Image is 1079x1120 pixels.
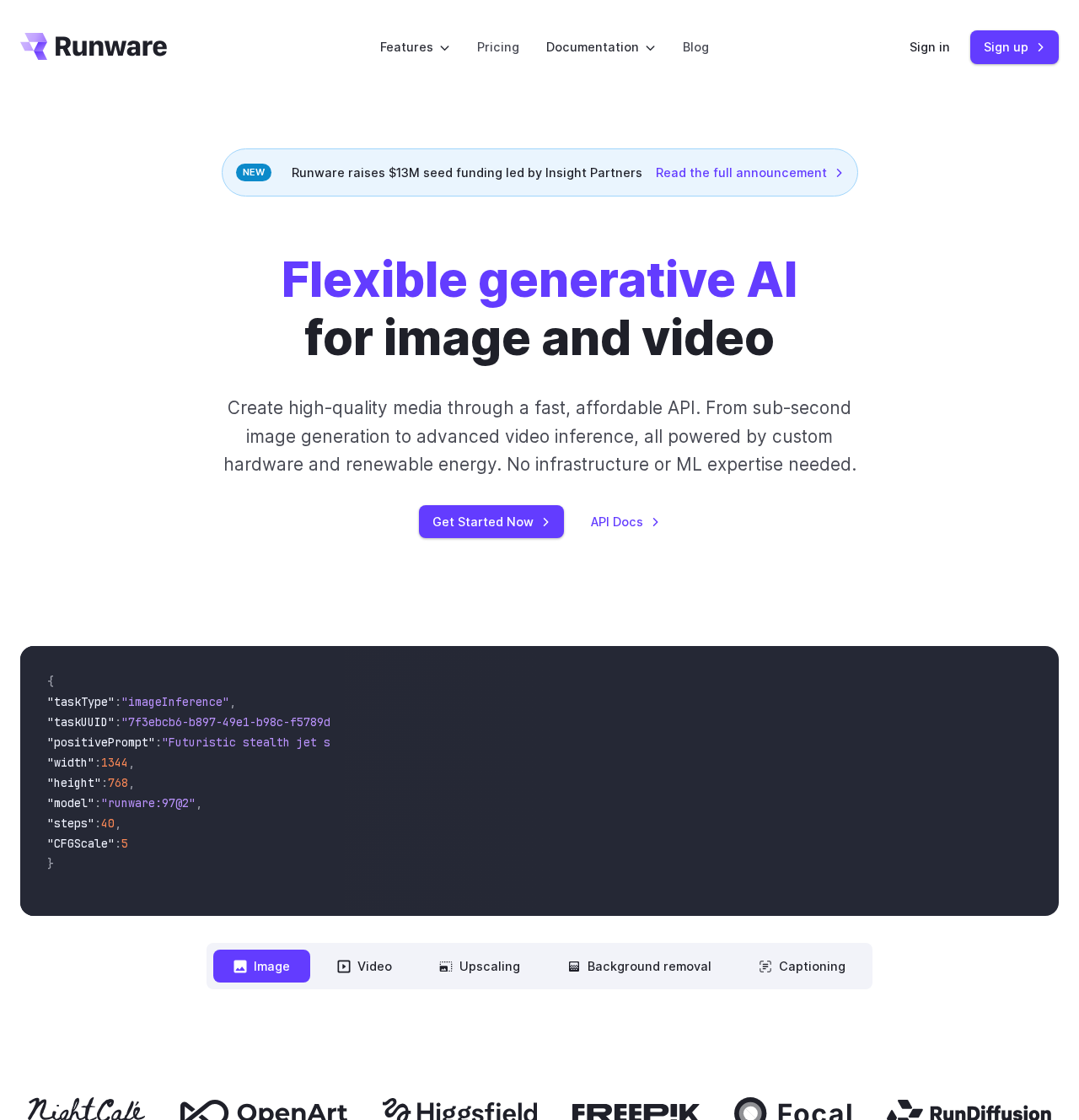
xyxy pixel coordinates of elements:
span: "taskUUID" [47,714,115,730]
div: Runware raises $13M seed funding led by Insight Partners [222,148,858,197]
button: Captioning [738,950,866,983]
span: , [128,755,135,770]
span: "width" [47,755,94,770]
span: 1344 [101,755,128,770]
span: , [196,795,202,810]
button: Upscaling [419,950,540,983]
p: Create high-quality media through a fast, affordable API. From sub-second image generation to adv... [207,394,872,478]
span: , [115,816,121,831]
button: Background removal [547,950,732,983]
a: Sign in [910,37,950,57]
span: , [229,694,236,709]
span: : [94,816,101,831]
span: : [94,755,101,770]
span: "7f3ebcb6-b897-49e1-b98c-f5789d2d40d7" [121,714,378,730]
a: Blog [683,37,709,57]
a: Read the full announcement [656,163,844,182]
a: Pricing [477,37,519,57]
span: "Futuristic stealth jet streaking through a neon-lit cityscape with glowing purple exhaust" [162,735,776,750]
a: Sign up [970,30,1059,63]
span: { [47,674,54,689]
span: : [155,735,162,750]
span: : [94,795,101,810]
span: "model" [47,795,94,810]
span: , [128,775,135,790]
span: "steps" [47,816,94,831]
span: "CFGScale" [47,836,115,851]
span: "height" [47,775,101,790]
span: 5 [121,836,128,851]
span: : [115,694,121,709]
a: Get Started Now [419,505,564,538]
h1: for image and video [282,250,797,367]
span: "taskType" [47,694,115,709]
button: Image [213,950,310,983]
span: : [101,775,108,790]
span: "positivePrompt" [47,735,155,750]
a: API Docs [591,512,660,531]
span: 40 [101,816,115,831]
span: 768 [108,775,128,790]
strong: Flexible generative AI [282,250,797,309]
span: } [47,856,54,871]
button: Video [317,950,412,983]
a: Go to / [20,33,167,60]
span: : [115,714,121,730]
span: "imageInference" [121,694,229,709]
label: Documentation [546,37,656,57]
label: Features [380,37,450,57]
span: "runware:97@2" [101,795,196,810]
span: : [115,836,121,851]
